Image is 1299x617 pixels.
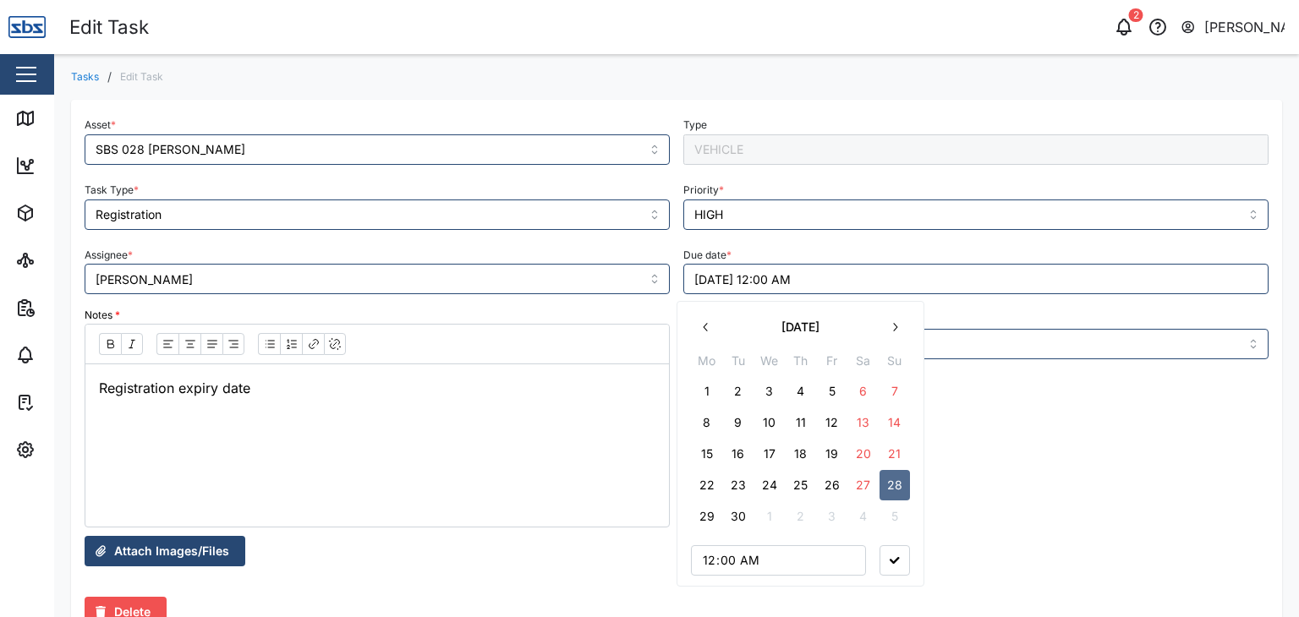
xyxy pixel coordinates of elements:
[178,333,200,355] button: Align text: center
[880,439,910,469] button: 21 September 2025
[817,439,847,469] button: 19 September 2025
[722,351,754,375] th: Tu
[754,439,785,469] button: 17 September 2025
[847,351,879,375] th: Sa
[44,204,96,222] div: Assets
[723,501,754,532] button: 30 September 2025
[817,470,847,500] button: 26 September 2025
[848,501,879,532] button: 4 October 2025
[692,407,722,438] button: 8 September 2025
[1204,17,1285,38] div: [PERSON_NAME]
[99,333,121,355] button: Bold
[324,333,346,355] button: Remove link
[44,156,120,175] div: Dashboard
[754,351,785,375] th: We
[85,536,245,566] button: Attach Images/Files
[691,351,722,375] th: Mo
[683,264,1269,294] button: 28/09/2025 12:00 AM
[258,333,280,355] button: Bullet list
[99,378,655,399] p: Registration expiry date
[85,119,116,131] label: Asset
[1129,8,1143,22] div: 2
[786,439,816,469] button: 18 September 2025
[121,333,143,355] button: Italic
[754,470,785,500] button: 24 September 2025
[85,184,139,196] label: Task Type
[120,72,163,82] div: Edit Task
[44,440,104,459] div: Settings
[880,407,910,438] button: 14 September 2025
[692,470,722,500] button: 22 September 2025
[723,470,754,500] button: 23 September 2025
[816,351,847,375] th: Fr
[44,251,85,270] div: Sites
[692,376,722,407] button: 1 September 2025
[1180,15,1285,39] button: [PERSON_NAME]
[85,308,670,324] div: Notes
[107,71,112,83] div: /
[222,333,244,355] button: Align text: right
[156,333,178,355] button: Align text: left
[723,439,754,469] button: 16 September 2025
[692,501,722,532] button: 29 September 2025
[44,346,96,364] div: Alarms
[71,72,99,82] a: Tasks
[754,501,785,532] button: 1 October 2025
[114,537,229,565] span: Attach Images/Files
[880,470,910,500] button: 28 September 2025
[692,439,722,469] button: 15 September 2025
[786,407,816,438] button: 11 September 2025
[786,376,816,407] button: 4 September 2025
[44,109,82,128] div: Map
[786,501,816,532] button: 2 October 2025
[785,351,816,375] th: Th
[69,13,149,42] div: Edit Task
[880,376,910,407] button: 7 September 2025
[817,407,847,438] button: 12 September 2025
[85,249,133,261] label: Assignee
[723,407,754,438] button: 9 September 2025
[817,501,847,532] button: 3 October 2025
[848,407,879,438] button: 13 September 2025
[44,298,101,317] div: Reports
[754,407,785,438] button: 10 September 2025
[280,333,302,355] button: Ordered list
[754,376,785,407] button: 3 September 2025
[683,184,724,196] label: Priority
[723,376,754,407] button: 2 September 2025
[302,333,324,355] button: Link
[848,470,879,500] button: 27 September 2025
[817,376,847,407] button: 5 September 2025
[721,312,880,342] button: [DATE]
[880,501,910,532] button: 5 October 2025
[683,249,732,261] label: Due date
[848,439,879,469] button: 20 September 2025
[8,8,46,46] img: Main Logo
[200,333,222,355] button: Align text: justify
[85,134,670,165] input: Choose an asset
[683,119,707,131] label: Type
[85,264,670,294] input: Choose an assignee
[879,351,910,375] th: Su
[848,376,879,407] button: 6 September 2025
[786,470,816,500] button: 25 September 2025
[44,393,90,412] div: Tasks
